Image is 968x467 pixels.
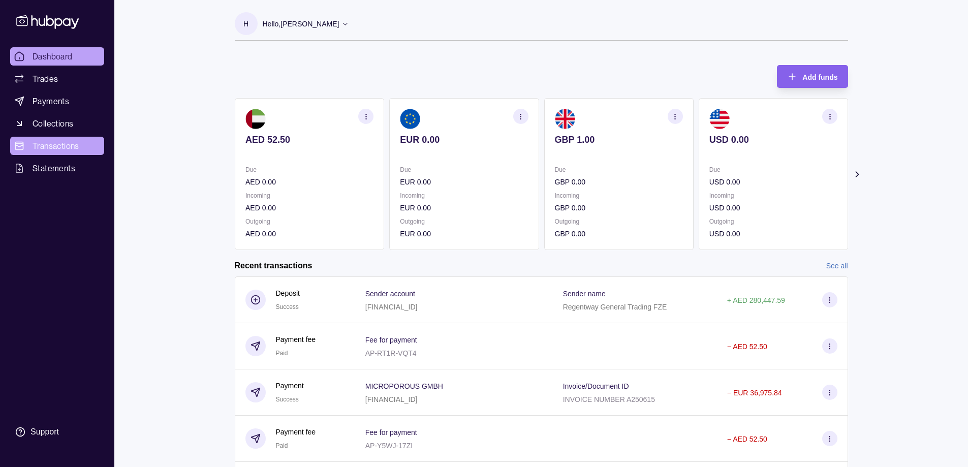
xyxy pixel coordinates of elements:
[33,73,58,85] span: Trades
[263,18,339,29] p: Hello, [PERSON_NAME]
[709,216,837,227] p: Outgoing
[10,114,104,133] a: Collections
[245,176,373,188] p: AED 0.00
[554,216,682,227] p: Outgoing
[554,164,682,175] p: Due
[276,334,316,345] p: Payment fee
[709,202,837,213] p: USD 0.00
[33,50,73,63] span: Dashboard
[276,396,299,403] span: Success
[802,73,837,81] span: Add funds
[245,190,373,201] p: Incoming
[365,395,418,403] p: [FINANCIAL_ID]
[709,228,837,239] p: USD 0.00
[10,47,104,66] a: Dashboard
[245,164,373,175] p: Due
[365,349,417,357] p: AP-RT1R-VQT4
[400,216,528,227] p: Outgoing
[33,140,79,152] span: Transactions
[365,303,418,311] p: [FINANCIAL_ID]
[33,117,73,130] span: Collections
[826,260,848,271] a: See all
[727,343,767,351] p: − AED 52.50
[235,260,313,271] h2: Recent transactions
[365,428,417,437] p: Fee for payment
[276,442,288,449] span: Paid
[563,303,667,311] p: Regentway General Trading FZE
[563,382,629,390] p: Invoice/Document ID
[365,290,415,298] p: Sender account
[276,288,300,299] p: Deposit
[709,109,729,129] img: us
[245,228,373,239] p: AED 0.00
[727,435,767,443] p: − AED 52.50
[554,109,575,129] img: gb
[554,202,682,213] p: GBP 0.00
[709,190,837,201] p: Incoming
[554,176,682,188] p: GBP 0.00
[554,190,682,201] p: Incoming
[365,336,417,344] p: Fee for payment
[10,421,104,443] a: Support
[400,134,528,145] p: EUR 0.00
[709,176,837,188] p: USD 0.00
[276,426,316,438] p: Payment fee
[400,228,528,239] p: EUR 0.00
[554,228,682,239] p: GBP 0.00
[365,442,413,450] p: AP-Y5WJ-17ZI
[400,109,420,129] img: eu
[10,137,104,155] a: Transactions
[245,109,266,129] img: ae
[400,176,528,188] p: EUR 0.00
[727,389,782,397] p: − EUR 36,975.84
[709,134,837,145] p: USD 0.00
[10,70,104,88] a: Trades
[400,202,528,213] p: EUR 0.00
[563,395,655,403] p: INVOICE NUMBER A250615
[276,380,304,391] p: Payment
[276,350,288,357] span: Paid
[30,426,59,438] div: Support
[33,95,69,107] span: Payments
[10,159,104,177] a: Statements
[10,92,104,110] a: Payments
[365,382,443,390] p: MICROPOROUS GMBH
[563,290,606,298] p: Sender name
[245,202,373,213] p: AED 0.00
[245,216,373,227] p: Outgoing
[777,65,848,88] button: Add funds
[276,303,299,310] span: Success
[727,296,785,304] p: + AED 280,447.59
[33,162,75,174] span: Statements
[400,164,528,175] p: Due
[243,18,248,29] p: H
[554,134,682,145] p: GBP 1.00
[400,190,528,201] p: Incoming
[709,164,837,175] p: Due
[245,134,373,145] p: AED 52.50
